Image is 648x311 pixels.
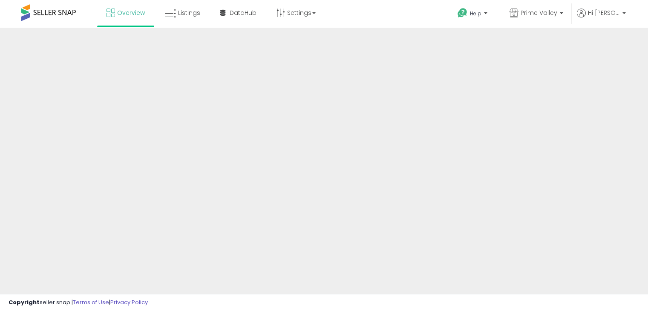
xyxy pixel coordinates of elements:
[451,1,496,28] a: Help
[577,9,626,28] a: Hi [PERSON_NAME]
[9,298,40,306] strong: Copyright
[73,298,109,306] a: Terms of Use
[457,8,468,18] i: Get Help
[470,10,481,17] span: Help
[521,9,557,17] span: Prime Valley
[9,299,148,307] div: seller snap | |
[117,9,145,17] span: Overview
[178,9,200,17] span: Listings
[230,9,256,17] span: DataHub
[110,298,148,306] a: Privacy Policy
[588,9,620,17] span: Hi [PERSON_NAME]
